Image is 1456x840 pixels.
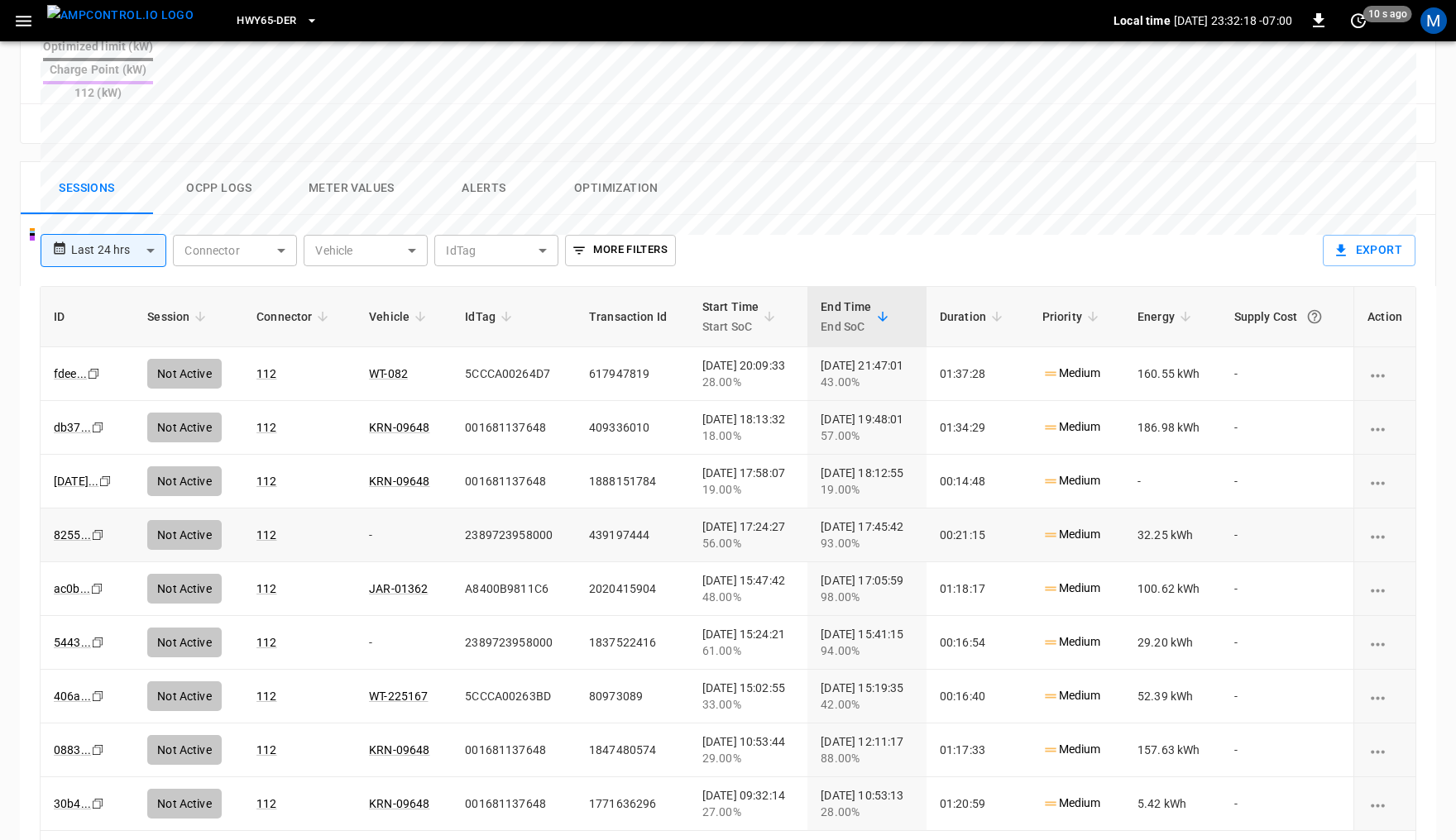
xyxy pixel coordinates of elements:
[90,526,107,544] div: copy
[702,297,759,336] div: Start Time
[702,589,795,605] div: 48.00%
[356,616,452,670] td: -
[702,696,795,713] div: 33.00%
[702,572,795,605] div: [DATE] 15:47:42
[702,733,795,766] div: [DATE] 10:53:44
[702,750,795,766] div: 29.00%
[576,508,689,562] td: 439197444
[1367,580,1402,597] div: charging session options
[230,5,324,37] button: HWY65-DER
[1367,419,1402,436] div: charging session options
[1367,527,1402,543] div: charging session options
[576,723,689,777] td: 1847480574
[576,616,689,670] td: 1837522416
[821,733,913,766] div: [DATE] 12:11:17
[1420,7,1447,34] div: profile-icon
[1124,670,1221,723] td: 52.39 kWh
[71,235,166,266] div: Last 24 hrs
[256,307,333,327] span: Connector
[702,535,795,551] div: 56.00%
[702,804,795,820] div: 27.00%
[1345,7,1372,34] button: set refresh interval
[452,777,576,831] td: 001681137648
[1124,777,1221,831] td: 5.42 kWh
[1174,12,1292,29] p: [DATE] 23:32:18 -07:00
[1367,795,1402,812] div: charging session options
[90,633,107,651] div: copy
[565,235,675,266] button: More Filters
[256,636,276,649] a: 112
[702,297,781,336] span: Start TimeStart SoC
[1042,633,1101,651] p: Medium
[821,642,913,659] div: 94.00%
[1221,562,1353,616] td: -
[1124,616,1221,670] td: 29.20 kWh
[927,616,1029,670] td: 00:16:54
[927,670,1029,723] td: 00:16:40
[256,797,276,810] a: 112
[41,287,1415,831] table: sessions table
[1323,235,1415,266] button: Export
[147,307,211,327] span: Session
[1221,616,1353,670] td: -
[1042,741,1101,758] p: Medium
[1042,687,1101,704] p: Medium
[147,735,222,765] div: Not Active
[465,307,517,327] span: IdTag
[1353,287,1415,347] th: Action
[1367,365,1402,382] div: charging session options
[1137,307,1196,327] span: Energy
[576,670,689,723] td: 80973089
[1124,562,1221,616] td: 100.62 kWh
[821,572,913,605] div: [DATE] 17:05:59
[153,162,285,215] button: Ocpp logs
[147,628,222,657] div: Not Active
[702,787,795,820] div: [DATE] 09:32:14
[702,642,795,659] div: 61.00%
[702,626,795,659] div: [DATE] 15:24:21
[256,743,276,756] a: 112
[821,804,913,820] div: 28.00%
[1114,12,1171,29] p: Local time
[1124,508,1221,562] td: 32.25 kWh
[821,680,913,713] div: [DATE] 15:19:35
[54,743,91,756] a: 0883...
[256,582,276,595] a: 112
[1042,795,1101,812] p: Medium
[41,287,134,347] th: ID
[90,741,107,759] div: copy
[452,508,576,562] td: 2389723958000
[369,582,428,595] a: JAR-01362
[369,743,429,756] a: KRN-09648
[1124,723,1221,777] td: 157.63 kWh
[147,520,222,550] div: Not Active
[452,562,576,616] td: A8400B9811C6
[576,562,689,616] td: 2020415904
[256,690,276,703] a: 112
[821,696,913,713] div: 42.00%
[1367,473,1402,489] div: charging session options
[418,162,550,215] button: Alerts
[821,626,913,659] div: [DATE] 15:41:15
[1367,742,1402,758] div: charging session options
[147,681,222,711] div: Not Active
[256,528,276,542] a: 112
[452,616,576,670] td: 2389723958000
[1363,6,1412,22] span: 10 s ago
[1221,777,1353,831] td: -
[147,574,222,604] div: Not Active
[821,787,913,820] div: [DATE] 10:53:13
[89,580,106,598] div: copy
[821,750,913,766] div: 88.00%
[821,518,913,551] div: [DATE] 17:45:42
[927,508,1029,562] td: 00:21:15
[90,795,107,813] div: copy
[702,317,759,336] p: Start SoC
[452,670,576,723] td: 5CCCA00263BD
[927,562,1029,616] td: 01:18:17
[1234,302,1340,332] div: Supply Cost
[702,518,795,551] div: [DATE] 17:24:27
[1221,670,1353,723] td: -
[452,723,576,777] td: 001681137648
[54,797,91,810] a: 30b4...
